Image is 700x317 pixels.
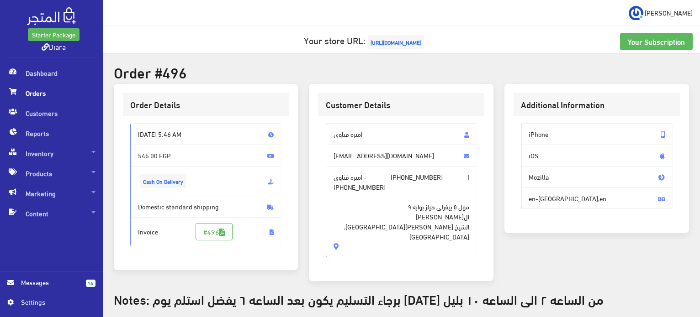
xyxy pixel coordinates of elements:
h2: Order #496 [114,64,689,80]
span: اميره قناوى [326,123,477,145]
a: Diara [42,40,66,53]
h3: Additional Information [521,100,673,109]
span: مول ٥ بيفرلى هيلز بوابه ٩ ال[PERSON_NAME] الشيخ [PERSON_NAME][GEOGRAPHIC_DATA], [GEOGRAPHIC_DATA] [334,192,470,241]
span: en-[GEOGRAPHIC_DATA],en [521,187,673,209]
span: 545.00 EGP [130,145,282,166]
span: Customers [7,103,95,123]
span: iOS [521,145,673,166]
span: Cash On Delivery [140,174,186,188]
span: Content [7,203,95,223]
span: Domestic standard shipping [130,196,282,218]
span: Orders [7,83,95,103]
a: 14 Messages [7,277,95,297]
span: Inventory [7,143,95,163]
span: Marketing [7,183,95,203]
span: [DATE] 5:46 AM [130,123,282,145]
span: [PHONE_NUMBER] [391,172,443,182]
h3: Customer Details [326,100,477,109]
span: Products [7,163,95,183]
span: 14 [86,280,95,287]
span: Mozilla [521,166,673,188]
img: ... [629,6,643,21]
span: Dashboard [7,63,95,83]
span: Invoice [130,217,282,246]
a: Starter Package [28,28,80,41]
a: ... [PERSON_NAME] [629,5,693,20]
a: Your store URL:[URL][DOMAIN_NAME] [304,31,426,48]
span: Messages [21,277,79,287]
span: [URL][DOMAIN_NAME] [368,35,424,49]
span: [PERSON_NAME] [645,7,693,18]
span: [EMAIL_ADDRESS][DOMAIN_NAME] [326,145,477,166]
h3: Order Details [130,100,282,109]
h3: Notes: برجاء التسليم يكون بعد الساعه ٦ يفضل استلم يوم [DATE] من الساعه ٢ الى الساعه ١٠ بليل [114,292,689,306]
a: Settings [7,297,95,312]
span: iPhone [521,123,673,145]
a: Your Subscription [620,33,693,50]
span: Settings [21,297,88,307]
a: #496 [196,223,233,240]
span: اميره قناوى - | [326,166,477,257]
span: Reports [7,123,95,143]
img: . [27,7,76,25]
span: [PHONE_NUMBER] [334,182,386,192]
